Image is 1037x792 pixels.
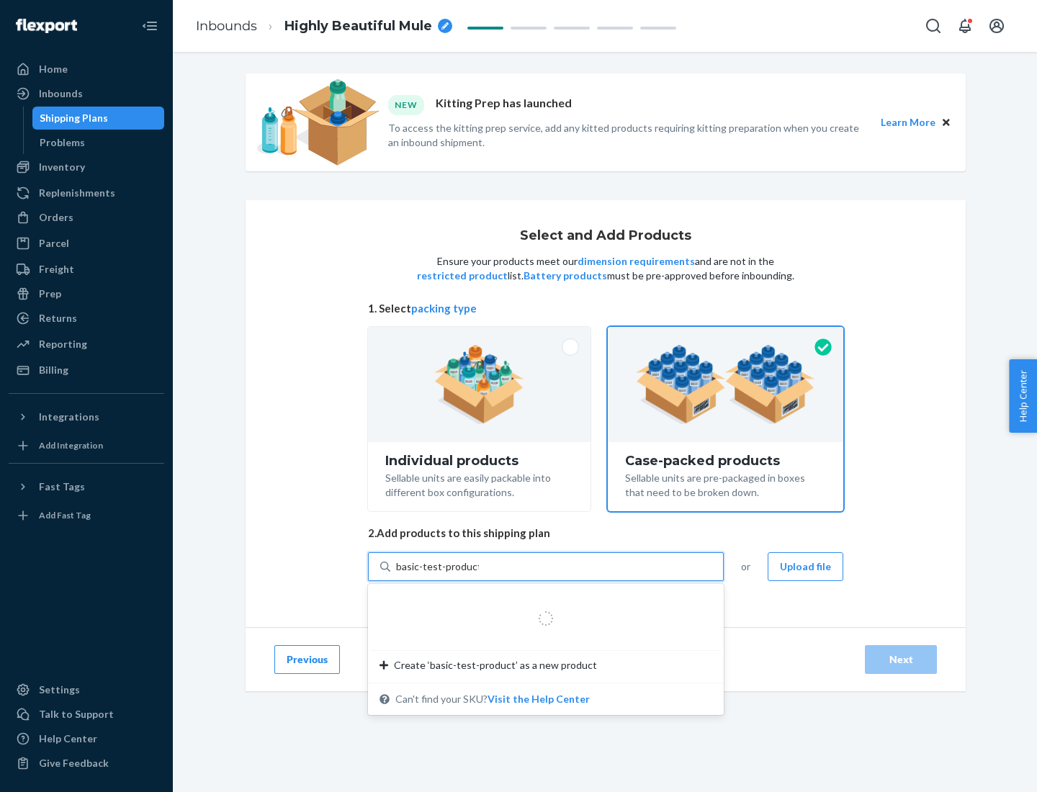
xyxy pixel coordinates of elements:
[396,559,479,574] input: Create ‘basic-test-product’ as a new productCan't find your SKU?Visit the Help Center
[39,236,69,251] div: Parcel
[39,707,114,721] div: Talk to Support
[625,454,826,468] div: Case-packed products
[436,95,572,114] p: Kitting Prep has launched
[39,363,68,377] div: Billing
[39,62,68,76] div: Home
[741,559,750,574] span: or
[625,468,826,500] div: Sellable units are pre-packaged in boxes that need to be broken down.
[9,58,164,81] a: Home
[520,229,691,243] h1: Select and Add Products
[39,160,85,174] div: Inventory
[9,258,164,281] a: Freight
[395,692,590,706] span: Can't find your SKU?
[416,254,796,283] p: Ensure your products meet our and are not in the list. must be pre-approved before inbounding.
[9,727,164,750] a: Help Center
[40,135,85,150] div: Problems
[9,282,164,305] a: Prep
[768,552,843,581] button: Upload file
[39,410,99,424] div: Integrations
[865,645,937,674] button: Next
[9,405,164,428] button: Integrations
[184,5,464,48] ol: breadcrumbs
[284,17,432,36] span: Highly Beautiful Mule
[39,262,74,276] div: Freight
[39,439,103,451] div: Add Integration
[9,504,164,527] a: Add Fast Tag
[39,86,83,101] div: Inbounds
[877,652,925,667] div: Next
[951,12,979,40] button: Open notifications
[39,337,87,351] div: Reporting
[434,345,524,424] img: individual-pack.facf35554cb0f1810c75b2bd6df2d64e.png
[417,269,508,283] button: restricted product
[9,475,164,498] button: Fast Tags
[636,345,815,424] img: case-pack.59cecea509d18c883b923b81aeac6d0b.png
[368,301,843,316] span: 1. Select
[9,82,164,105] a: Inbounds
[39,509,91,521] div: Add Fast Tag
[524,269,607,283] button: Battery products
[39,480,85,494] div: Fast Tags
[488,692,590,706] button: Create ‘basic-test-product’ as a new productCan't find your SKU?
[385,468,573,500] div: Sellable units are easily packable into different box configurations.
[39,732,97,746] div: Help Center
[32,107,165,130] a: Shipping Plans
[881,114,935,130] button: Learn More
[196,18,257,34] a: Inbounds
[394,658,597,672] span: Create ‘basic-test-product’ as a new product
[938,114,954,130] button: Close
[9,232,164,255] a: Parcel
[9,752,164,775] button: Give Feedback
[9,703,164,726] a: Talk to Support
[39,311,77,325] div: Returns
[9,678,164,701] a: Settings
[919,12,948,40] button: Open Search Box
[1009,359,1037,433] button: Help Center
[39,756,109,770] div: Give Feedback
[9,434,164,457] a: Add Integration
[39,210,73,225] div: Orders
[39,186,115,200] div: Replenishments
[32,131,165,154] a: Problems
[9,359,164,382] a: Billing
[368,526,843,541] span: 2. Add products to this shipping plan
[9,307,164,330] a: Returns
[9,156,164,179] a: Inventory
[982,12,1011,40] button: Open account menu
[411,301,477,316] button: packing type
[388,95,424,114] div: NEW
[274,645,340,674] button: Previous
[385,454,573,468] div: Individual products
[9,181,164,204] a: Replenishments
[40,111,108,125] div: Shipping Plans
[9,333,164,356] a: Reporting
[9,206,164,229] a: Orders
[388,121,868,150] p: To access the kitting prep service, add any kitted products requiring kitting preparation when yo...
[39,683,80,697] div: Settings
[578,254,695,269] button: dimension requirements
[16,19,77,33] img: Flexport logo
[39,287,61,301] div: Prep
[135,12,164,40] button: Close Navigation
